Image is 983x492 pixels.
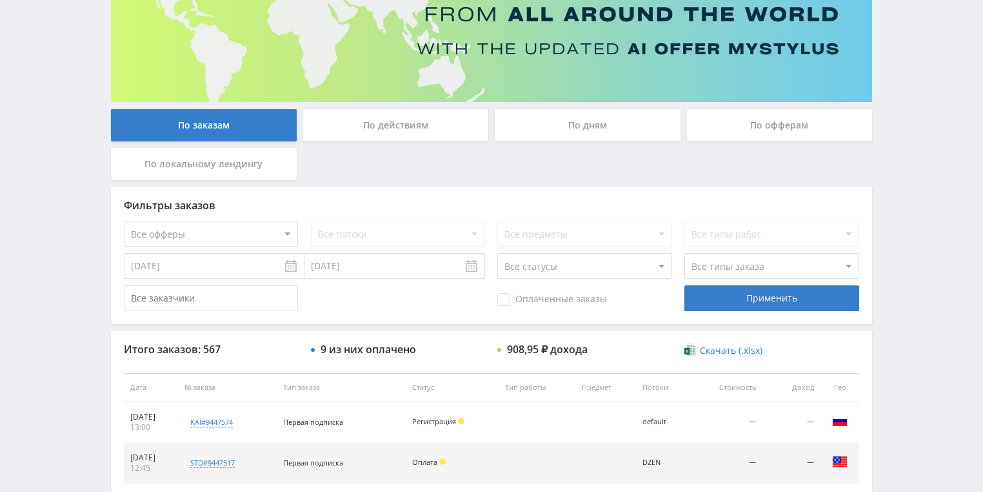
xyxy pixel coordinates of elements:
[321,343,416,355] div: 9 из них оплачено
[178,373,277,402] th: № заказа
[832,413,848,429] img: rus.png
[130,412,172,422] div: [DATE]
[636,373,691,402] th: Потоки
[124,200,859,211] div: Фильтры заказов
[691,373,762,402] th: Стоимость
[412,457,437,467] span: Оплата
[684,343,695,356] img: xlsx
[820,373,859,402] th: Гео
[762,402,820,443] td: —
[190,458,235,468] div: std#9447517
[495,109,680,141] div: По дням
[130,422,172,433] div: 13:00
[412,416,456,426] span: Регистрация
[499,373,575,402] th: Тип работы
[762,443,820,484] td: —
[303,109,489,141] div: По действиям
[130,453,172,463] div: [DATE]
[283,417,343,427] span: Первая подписка
[575,373,636,402] th: Предмет
[406,373,499,402] th: Статус
[458,418,464,424] span: Холд
[111,148,297,180] div: По локальному лендингу
[130,463,172,473] div: 12:45
[124,343,298,355] div: Итого заказов: 567
[277,373,406,402] th: Тип заказа
[700,345,762,356] span: Скачать (.xlsx)
[190,417,233,427] div: kai#9447574
[497,293,607,306] span: Оплаченные заказы
[642,418,685,426] div: default
[687,109,873,141] div: По офферам
[691,402,762,443] td: —
[762,373,820,402] th: Доход
[111,109,297,141] div: По заказам
[439,458,446,465] span: Холд
[684,344,762,357] a: Скачать (.xlsx)
[283,458,343,467] span: Первая подписка
[507,343,588,355] div: 908,95 ₽ дохода
[642,458,685,467] div: DZEN
[684,285,859,311] div: Применить
[691,443,762,484] td: —
[124,373,178,402] th: Дата
[124,285,298,311] input: Все заказчики
[832,454,848,469] img: usa.png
